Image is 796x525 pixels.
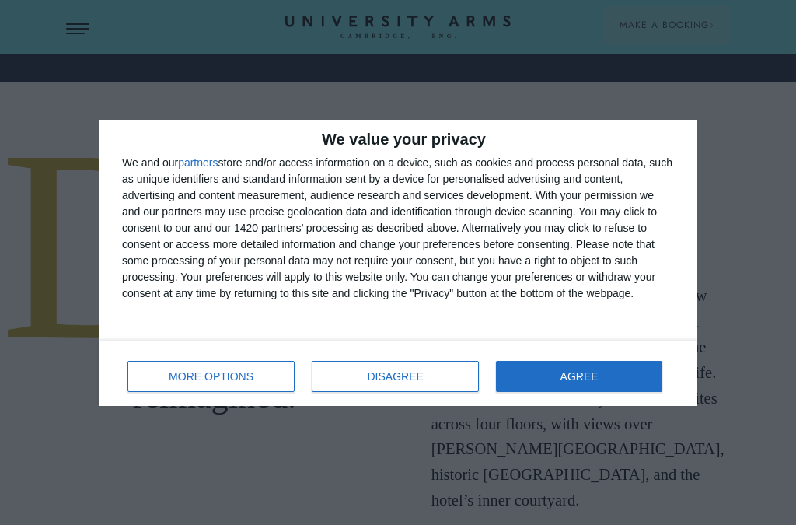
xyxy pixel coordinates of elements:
button: partners [178,157,218,168]
button: DISAGREE [312,361,479,392]
span: MORE OPTIONS [169,371,253,382]
button: MORE OPTIONS [127,361,295,392]
button: AGREE [496,361,662,392]
span: DISAGREE [368,371,424,382]
span: AGREE [560,371,599,382]
div: qc-cmp2-ui [99,120,697,406]
div: We and our store and/or access information on a device, such as cookies and process personal data... [122,155,674,302]
h2: We value your privacy [122,131,674,147]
